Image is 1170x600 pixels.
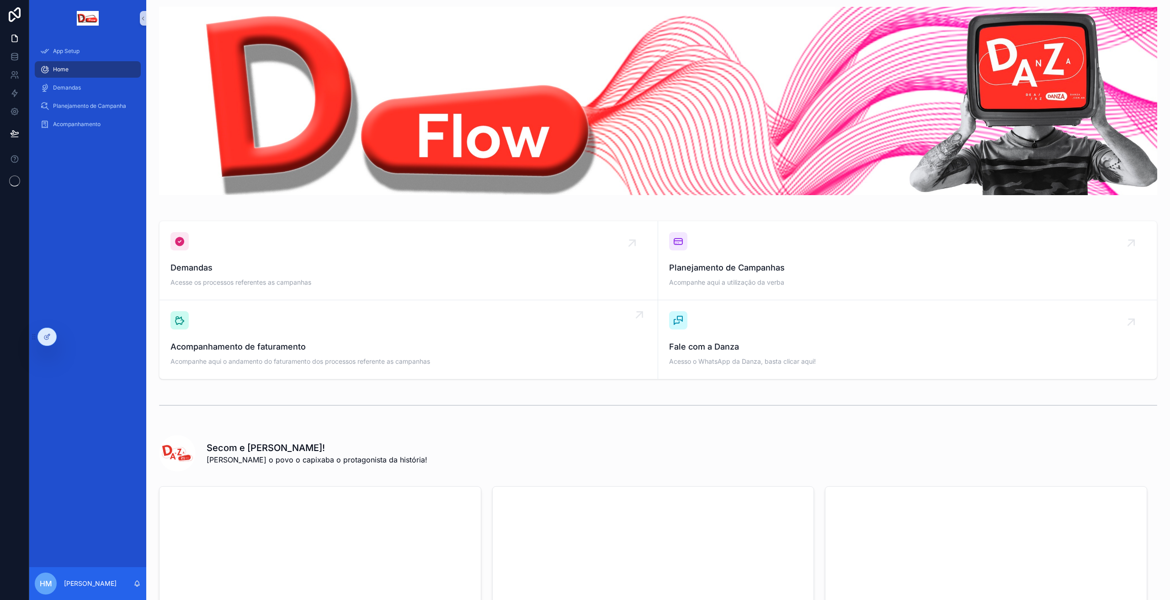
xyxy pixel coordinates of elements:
span: Fale com a Danza [669,340,1146,353]
a: Fale com a DanzaAcesso o WhatsApp da Danza, basta clicar aqui! [658,300,1157,379]
span: Planejamento de Campanha [53,102,126,110]
span: Acesse os processos referentes as campanhas [170,278,647,287]
span: Acompanhamento [53,121,101,128]
a: Planejamento de CampanhasAcompanhe aqui a utilização da verba [658,221,1157,300]
span: [PERSON_NAME] o povo o capixaba o protagonista da história! [207,454,427,465]
a: DemandasAcesse os processos referentes as campanhas [160,221,658,300]
a: Demandas [35,80,141,96]
div: conteúdo rolável [29,37,146,144]
span: Home [53,66,69,73]
a: Acompanhamento [35,116,141,133]
span: Demandas [170,261,647,274]
span: Acompanhe aqui o andamento do faturamento dos processos referente as campanhas [170,357,647,366]
a: Home [35,61,141,78]
a: Planejamento de Campanha [35,98,141,114]
img: Logotipo do aplicativo [77,11,99,26]
span: Demandas [53,84,81,91]
span: Planejamento de Campanhas [669,261,1146,274]
p: [PERSON_NAME] [64,579,117,588]
span: App Setup [53,48,80,55]
img: 33082-DFLOW-AGENCIA-Recortado.jpg [159,7,1157,195]
span: Acesso o WhatsApp da Danza, basta clicar aqui! [669,357,1146,366]
span: HM [40,578,52,589]
a: App Setup [35,43,141,59]
span: Acompanhe aqui a utilização da verba [669,278,1146,287]
a: Acompanhamento de faturamentoAcompanhe aqui o andamento do faturamento dos processos referente as... [160,300,658,379]
span: Acompanhamento de faturamento [170,340,647,353]
h1: Secom e [PERSON_NAME]! [207,441,427,454]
